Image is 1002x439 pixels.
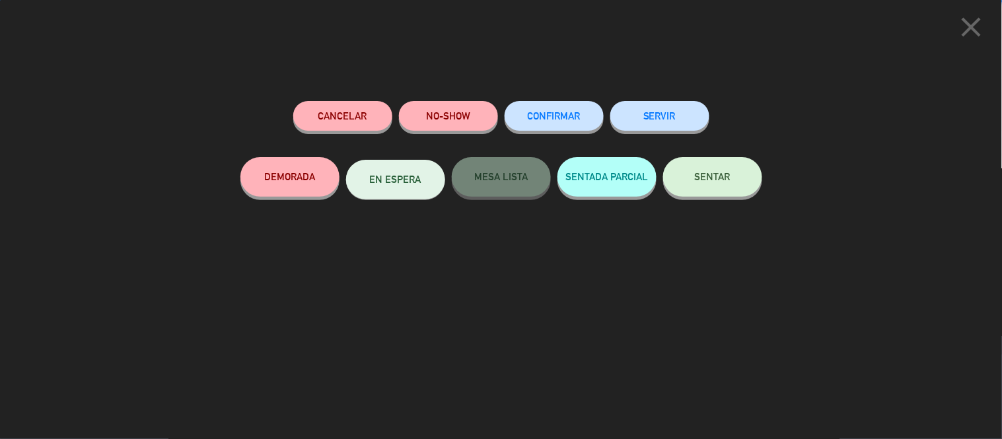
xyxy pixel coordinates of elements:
[505,101,604,131] button: CONFIRMAR
[951,10,992,49] button: close
[240,157,340,197] button: DEMORADA
[528,110,581,121] span: CONFIRMAR
[452,157,551,197] button: MESA LISTA
[346,160,445,199] button: EN ESPERA
[663,157,762,197] button: SENTAR
[695,171,731,182] span: SENTAR
[293,101,392,131] button: Cancelar
[399,101,498,131] button: NO-SHOW
[557,157,657,197] button: SENTADA PARCIAL
[610,101,709,131] button: SERVIR
[955,11,988,44] i: close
